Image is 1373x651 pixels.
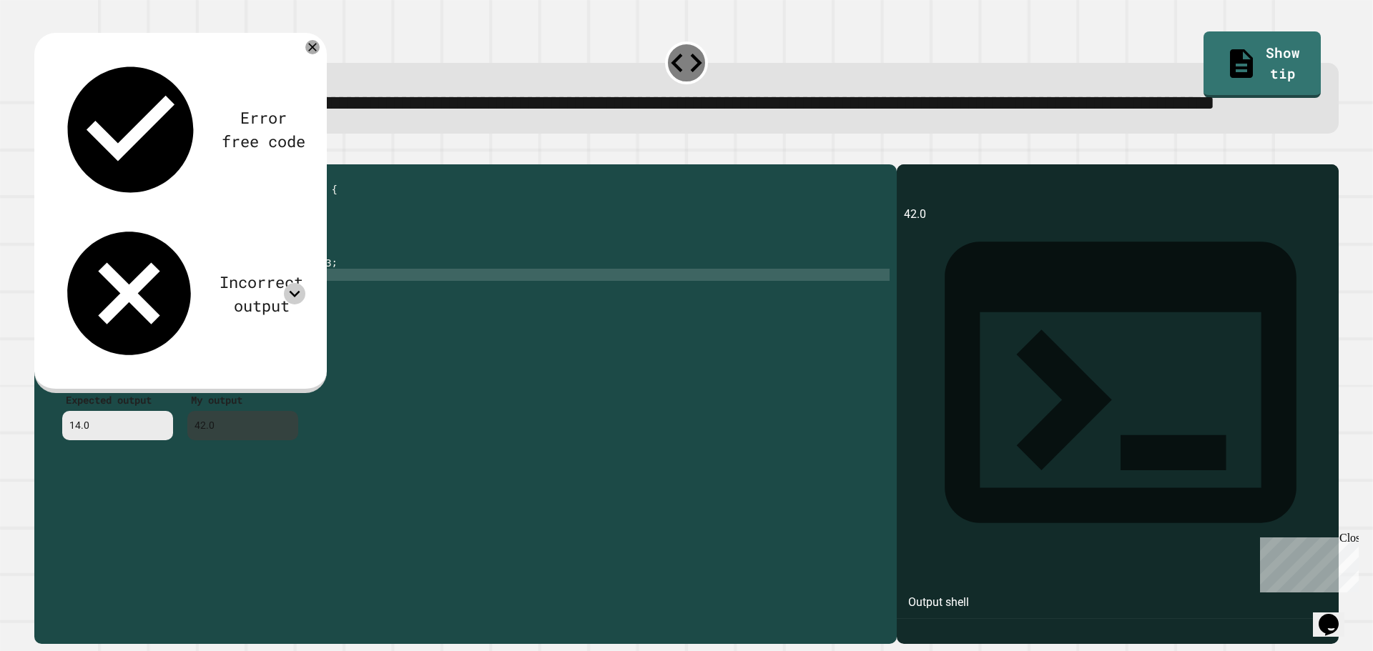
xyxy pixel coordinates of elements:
div: Incorrect output [217,270,305,317]
div: Chat with us now!Close [6,6,99,91]
div: Error free code [221,106,305,153]
iframe: chat widget [1313,594,1359,637]
a: Show tip [1204,31,1320,97]
iframe: chat widget [1254,532,1359,592]
div: Expected output [66,392,169,407]
div: 42.0 [904,206,1332,644]
div: 14.0 [62,411,173,440]
div: My output [191,392,295,407]
div: 42.0 [187,411,298,440]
